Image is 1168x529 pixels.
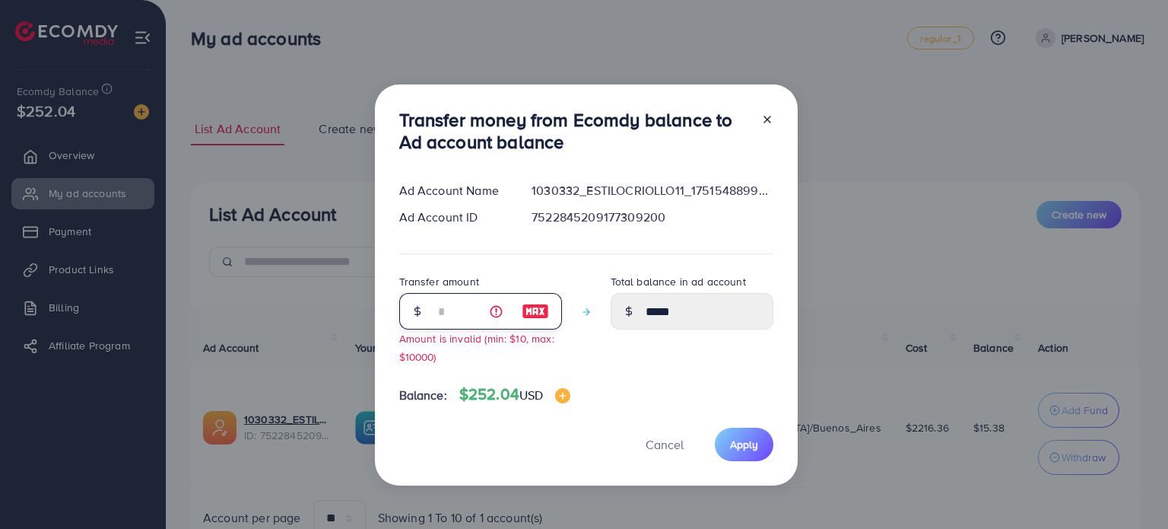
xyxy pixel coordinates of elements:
div: 1030332_ESTILOCRIOLLO11_1751548899317 [519,182,785,199]
label: Transfer amount [399,274,479,289]
button: Apply [715,428,773,460]
span: Cancel [646,436,684,453]
span: USD [519,387,543,403]
span: Apply [730,437,758,452]
div: Ad Account Name [387,182,520,199]
h4: $252.04 [459,385,571,404]
h3: Transfer money from Ecomdy balance to Ad account balance [399,109,749,153]
div: Ad Account ID [387,209,520,226]
span: Balance: [399,387,447,404]
iframe: Chat [1103,460,1157,518]
div: 7522845209177309200 [519,209,785,226]
button: Cancel [627,428,703,460]
img: image [522,302,549,320]
small: Amount is invalid (min: $10, max: $10000) [399,331,554,363]
img: image [555,388,570,403]
label: Total balance in ad account [611,274,746,289]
